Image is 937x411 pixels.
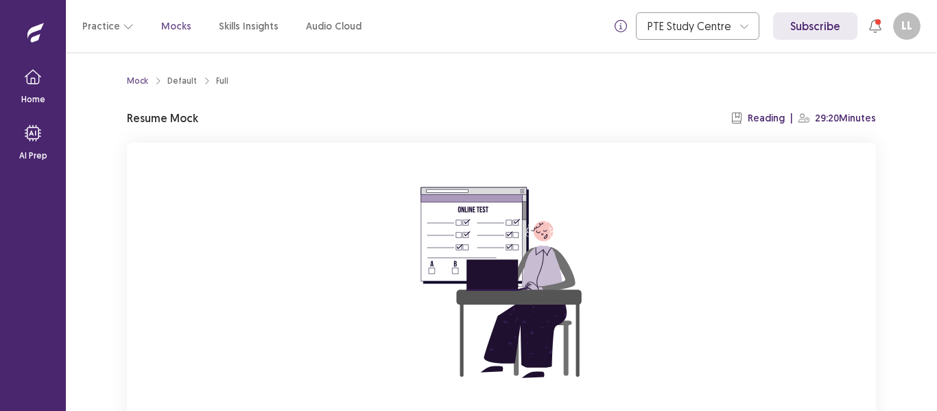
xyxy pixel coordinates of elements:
[748,111,785,126] p: Reading
[815,111,876,126] p: 29:20 Minutes
[773,12,857,40] a: Subscribe
[21,93,45,106] p: Home
[19,150,47,162] p: AI Prep
[893,12,921,40] button: LL
[82,14,134,38] button: Practice
[219,19,278,34] a: Skills Insights
[648,13,733,39] div: PTE Study Centre
[608,14,633,38] button: info
[167,75,197,87] div: Default
[127,110,198,126] p: Resume Mock
[127,75,228,87] nav: breadcrumb
[378,159,625,406] img: attend-mock
[127,75,148,87] a: Mock
[216,75,228,87] div: Full
[790,111,793,126] p: |
[306,19,361,34] a: Audio Cloud
[161,19,191,34] a: Mocks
